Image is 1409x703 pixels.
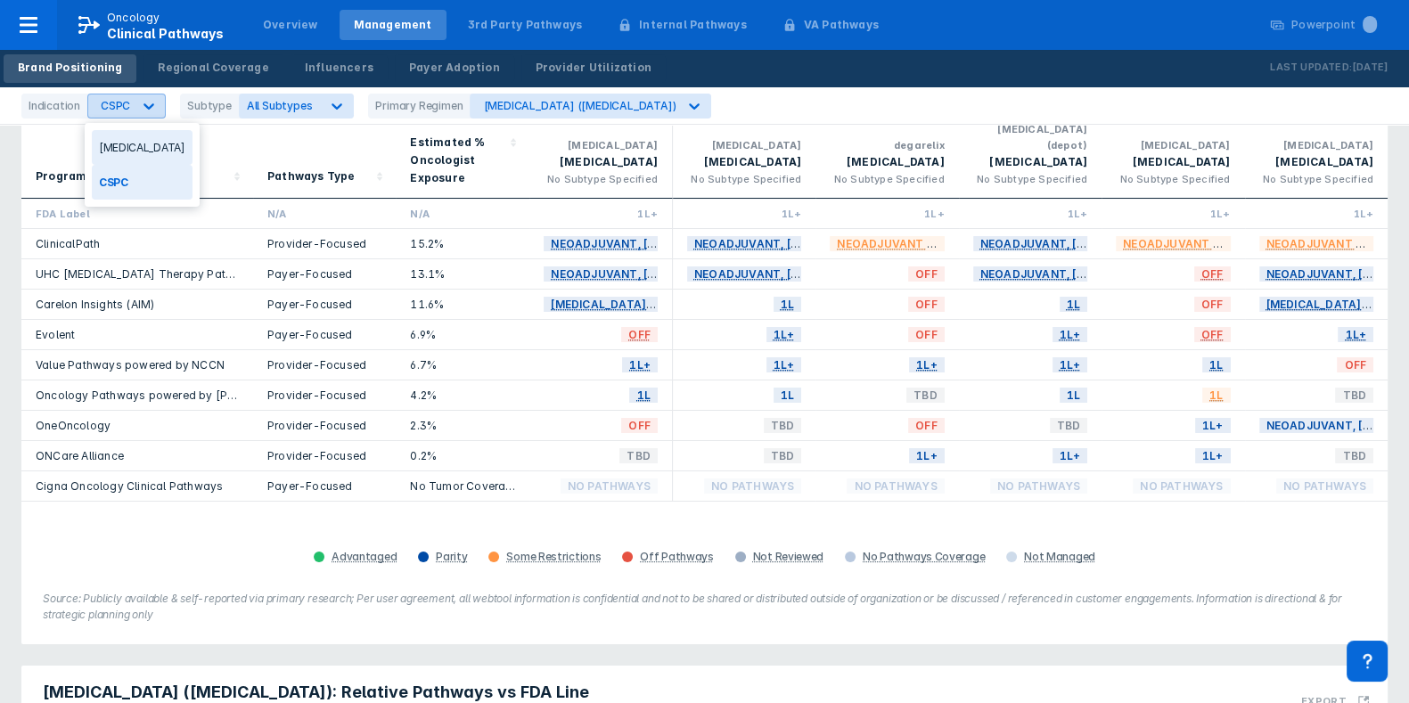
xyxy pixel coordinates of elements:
[436,550,467,564] div: Parity
[621,415,658,436] span: OFF
[544,294,681,315] span: [MEDICAL_DATA] & 1L
[267,418,381,433] div: Provider-Focused
[92,130,193,165] div: [MEDICAL_DATA]
[1194,264,1231,284] span: OFF
[687,153,801,171] div: [MEDICAL_DATA]
[704,476,801,496] span: No Pathways
[410,388,515,403] div: 4.2%
[908,264,945,284] span: OFF
[158,60,268,76] div: Regional Coverage
[1116,153,1230,171] div: [MEDICAL_DATA]
[544,264,781,284] span: Neoadjuvant, [MEDICAL_DATA] & 1L+
[1116,137,1230,153] div: [MEDICAL_DATA]
[1053,324,1088,345] span: 1L+
[43,682,589,703] span: [MEDICAL_DATA] ([MEDICAL_DATA]): Relative Pathways vs FDA Line
[410,206,515,221] div: N/A
[766,355,802,375] span: 1L+
[774,385,801,405] span: 1L
[908,324,945,345] span: OFF
[483,99,676,112] div: [MEDICAL_DATA] ([MEDICAL_DATA])
[396,114,529,199] div: Sort
[410,448,515,463] div: 0.2%
[253,114,396,199] div: Sort
[36,267,261,281] a: UHC [MEDICAL_DATA] Therapy Pathways
[36,168,86,185] div: Program
[1195,446,1231,466] span: 1L+
[1335,446,1373,466] span: TBD
[267,236,381,251] div: Provider-Focused
[36,419,111,432] a: OneOncology
[1202,355,1230,375] span: 1L
[544,137,657,153] div: [MEDICAL_DATA]
[1116,206,1230,221] div: 1L+
[1352,59,1388,77] p: [DATE]
[764,415,802,436] span: TBD
[863,550,985,564] div: No Pathways Coverage
[506,550,601,564] div: Some Restrictions
[43,591,1366,623] figcaption: Source: Publicly available & self-reported via primary research; Per user agreement, all webtool ...
[410,134,504,187] div: Estimated % Oncologist Exposure
[687,137,801,153] div: [MEDICAL_DATA]
[1053,355,1088,375] span: 1L+
[1259,153,1373,171] div: [MEDICAL_DATA]
[1194,294,1231,315] span: OFF
[291,54,388,83] a: Influencers
[1259,137,1373,153] div: [MEDICAL_DATA]
[267,478,381,494] div: Payer-Focused
[544,206,657,221] div: 1L+
[1116,171,1230,187] div: No Subtype Specified
[847,476,944,496] span: No Pathways
[687,171,801,187] div: No Subtype Specified
[1133,476,1230,496] span: No Pathways
[973,233,1210,254] span: Neoadjuvant, [MEDICAL_DATA] & 1L+
[36,298,154,311] a: Carelon Insights (AIM)
[21,114,253,199] div: Sort
[544,233,781,254] span: Neoadjuvant, [MEDICAL_DATA] & 1L+
[687,264,924,284] span: Neoadjuvant, [MEDICAL_DATA] & 1L+
[107,10,160,26] p: Oncology
[973,171,1087,187] div: No Subtype Specified
[249,10,332,40] a: Overview
[143,54,283,83] a: Regional Coverage
[18,60,122,76] div: Brand Positioning
[410,418,515,433] div: 2.3%
[1259,294,1397,315] span: [MEDICAL_DATA] & 1L
[21,94,87,119] div: Indication
[830,171,944,187] div: No Subtype Specified
[410,478,515,494] div: No Tumor Coverage
[640,550,713,564] div: Off Pathways
[766,324,802,345] span: 1L+
[410,357,515,372] div: 6.7%
[561,476,658,496] span: No Pathways
[521,54,666,83] a: Provider Utilization
[107,26,224,41] span: Clinical Pathways
[1194,324,1231,345] span: OFF
[410,236,515,251] div: 15.2%
[830,206,944,221] div: 1L+
[368,94,470,119] div: Primary Regimen
[973,206,1087,221] div: 1L+
[830,137,944,153] div: degarelix
[909,446,945,466] span: 1L+
[263,17,318,33] div: Overview
[410,297,515,312] div: 11.6%
[830,153,944,171] div: [MEDICAL_DATA]
[1060,294,1087,315] span: 1L
[619,446,658,466] span: TBD
[332,550,397,564] div: Advantaged
[753,550,823,564] div: Not Reviewed
[1024,550,1095,564] div: Not Managed
[687,233,924,254] span: Neoadjuvant, [MEDICAL_DATA] & 1L+
[544,171,657,187] div: No Subtype Specified
[267,266,381,282] div: Payer-Focused
[267,206,381,221] div: N/A
[92,165,193,200] div: CSPC
[4,54,136,83] a: Brand Positioning
[1259,171,1373,187] div: No Subtype Specified
[1276,476,1373,496] span: No Pathways
[1060,385,1087,405] span: 1L
[973,153,1087,171] div: [MEDICAL_DATA]
[409,60,500,76] div: Payer Adoption
[1259,206,1373,221] div: 1L+
[764,446,802,466] span: TBD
